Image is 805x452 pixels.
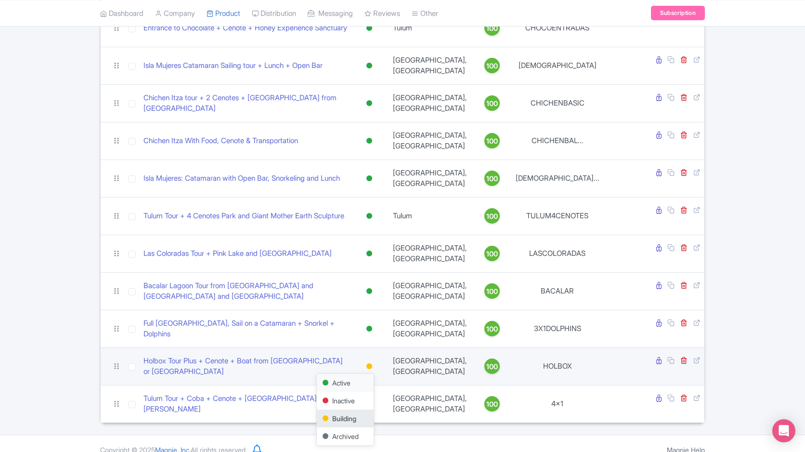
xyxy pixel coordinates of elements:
td: [GEOGRAPHIC_DATA], [GEOGRAPHIC_DATA] [387,272,473,310]
span: 100 [486,399,498,410]
td: CHICHENBAL... [512,122,603,160]
span: 100 [486,286,498,297]
span: 100 [486,23,498,34]
span: 100 [486,173,498,184]
a: 100 [477,20,507,36]
td: [GEOGRAPHIC_DATA], [GEOGRAPHIC_DATA] [387,385,473,423]
td: [GEOGRAPHIC_DATA], [GEOGRAPHIC_DATA] [387,160,473,197]
a: 100 [477,208,507,224]
div: Active [317,374,374,392]
td: HOLBOX [512,347,603,385]
td: [GEOGRAPHIC_DATA], [GEOGRAPHIC_DATA] [387,122,473,160]
a: 100 [477,58,507,73]
div: Active [364,59,374,73]
a: 100 [477,246,507,261]
td: TULUM4CENOTES [512,197,603,235]
a: 100 [477,396,507,412]
div: Active [364,172,374,186]
td: [GEOGRAPHIC_DATA], [GEOGRAPHIC_DATA] [387,235,473,272]
td: [GEOGRAPHIC_DATA], [GEOGRAPHIC_DATA] [387,347,473,385]
td: [DEMOGRAPHIC_DATA] [512,47,603,84]
div: Active [364,21,374,35]
td: Tulum [387,197,473,235]
a: Chichen Itza With Food, Cenote & Transportation [143,135,298,146]
div: Active [364,134,374,148]
div: Active [364,322,374,336]
td: 3X1DOLPHINS [512,310,603,347]
a: 100 [477,283,507,299]
a: Full [GEOGRAPHIC_DATA], Sail on a Catamaran + Snorkel + Dolphins [143,318,348,340]
td: 4x1 [512,385,603,423]
a: Isla Mujeres Catamaran Sailing tour + Lunch + Open Bar [143,60,323,71]
span: 100 [486,211,498,222]
td: [GEOGRAPHIC_DATA], [GEOGRAPHIC_DATA] [387,310,473,347]
div: Archived [317,427,374,445]
td: CHOCOENTRADAS [512,9,603,47]
span: 100 [486,136,498,146]
a: 100 [477,321,507,336]
a: 100 [477,171,507,186]
div: Building [317,410,374,427]
span: 100 [486,98,498,109]
a: Holbox Tour Plus + Cenote + Boat from [GEOGRAPHIC_DATA] or [GEOGRAPHIC_DATA] [143,356,348,377]
a: Subscription [651,6,705,20]
a: Entrance to Chocolate + Cenote + Honey Experience Sanctuary [143,23,347,34]
td: [GEOGRAPHIC_DATA], [GEOGRAPHIC_DATA] [387,84,473,122]
a: Bacalar Lagoon Tour from [GEOGRAPHIC_DATA] and [GEOGRAPHIC_DATA] and [GEOGRAPHIC_DATA] [143,280,348,302]
td: LASCOLORADAS [512,235,603,272]
div: Open Intercom Messenger [772,419,795,442]
td: CHICHENBASIC [512,84,603,122]
span: 100 [486,361,498,372]
span: 100 [486,324,498,334]
a: Isla Mujeres: Catamaran with Open Bar, Snorkeling and Lunch [143,173,340,184]
a: 100 [477,95,507,111]
div: Active [364,96,374,110]
span: 100 [486,249,498,259]
a: Las Coloradas Tour + Pink Lake and [GEOGRAPHIC_DATA] [143,248,332,259]
td: [DEMOGRAPHIC_DATA]... [512,160,603,197]
div: Active [364,247,374,261]
div: Inactive [317,392,374,410]
td: Tulum [387,9,473,47]
div: Active [364,284,374,298]
a: 100 [477,359,507,374]
div: Building [364,359,374,373]
div: Active [364,209,374,223]
a: Chichen Itza tour + 2 Cenotes + [GEOGRAPHIC_DATA] from [GEOGRAPHIC_DATA] [143,93,348,114]
td: BACALAR [512,272,603,310]
a: 100 [477,133,507,148]
a: Tulum Tour + 4 Cenotes Park and Giant Mother Earth Sculpture [143,211,344,222]
span: 100 [486,61,498,71]
a: Tulum Tour + Coba + Cenote + [GEOGRAPHIC_DATA][PERSON_NAME] [143,393,348,415]
td: [GEOGRAPHIC_DATA], [GEOGRAPHIC_DATA] [387,47,473,84]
